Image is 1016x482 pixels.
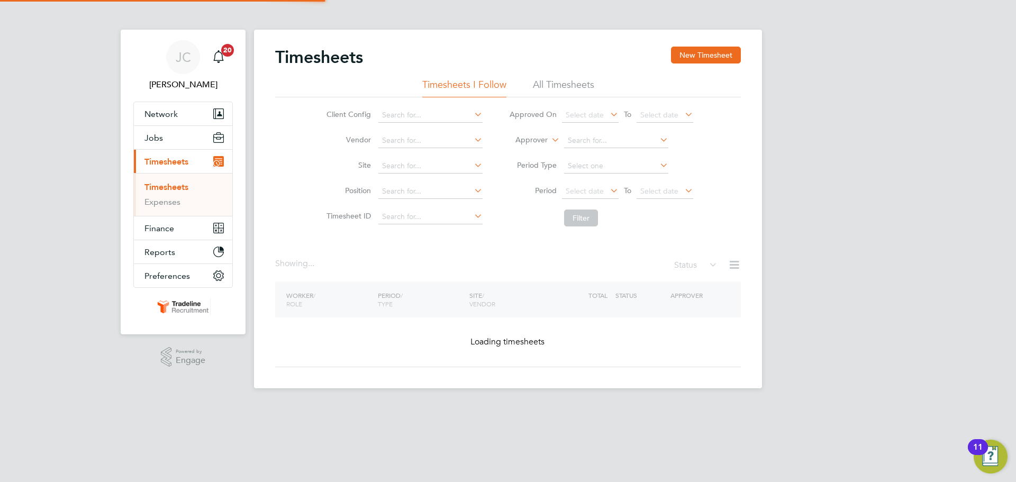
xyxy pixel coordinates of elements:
[144,247,175,257] span: Reports
[500,135,548,145] label: Approver
[134,216,232,240] button: Finance
[323,186,371,195] label: Position
[144,223,174,233] span: Finance
[144,271,190,281] span: Preferences
[640,186,678,196] span: Select date
[509,110,557,119] label: Approved On
[133,40,233,91] a: JC[PERSON_NAME]
[308,258,314,269] span: ...
[134,173,232,216] div: Timesheets
[176,347,205,356] span: Powered by
[161,347,206,367] a: Powered byEngage
[974,440,1008,474] button: Open Resource Center, 11 new notifications
[275,47,363,68] h2: Timesheets
[674,258,720,273] div: Status
[564,159,668,174] input: Select one
[134,240,232,263] button: Reports
[378,108,483,123] input: Search for...
[144,157,188,167] span: Timesheets
[533,78,594,97] li: All Timesheets
[378,159,483,174] input: Search for...
[144,133,163,143] span: Jobs
[144,197,180,207] a: Expenses
[134,126,232,149] button: Jobs
[378,210,483,224] input: Search for...
[509,186,557,195] label: Period
[378,133,483,148] input: Search for...
[275,258,316,269] div: Showing
[144,109,178,119] span: Network
[221,44,234,57] span: 20
[134,150,232,173] button: Timesheets
[156,298,211,315] img: tradelinerecruitment-logo-retina.png
[176,356,205,365] span: Engage
[566,186,604,196] span: Select date
[564,210,598,226] button: Filter
[176,50,191,64] span: JC
[323,160,371,170] label: Site
[133,298,233,315] a: Go to home page
[208,40,229,74] a: 20
[323,135,371,144] label: Vendor
[378,184,483,199] input: Search for...
[973,447,983,461] div: 11
[566,110,604,120] span: Select date
[134,264,232,287] button: Preferences
[323,211,371,221] label: Timesheet ID
[144,182,188,192] a: Timesheets
[671,47,741,63] button: New Timesheet
[121,30,246,334] nav: Main navigation
[422,78,506,97] li: Timesheets I Follow
[640,110,678,120] span: Select date
[323,110,371,119] label: Client Config
[509,160,557,170] label: Period Type
[134,102,232,125] button: Network
[564,133,668,148] input: Search for...
[621,107,634,121] span: To
[133,78,233,91] span: Jack Cordell
[621,184,634,197] span: To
